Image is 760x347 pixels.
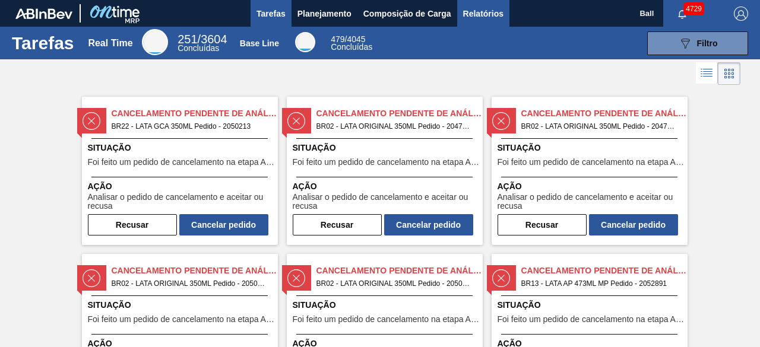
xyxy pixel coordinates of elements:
[492,269,510,287] img: status
[316,107,483,120] span: Cancelamento Pendente de Análise
[521,265,688,277] span: Cancelamento Pendente de Análise
[647,31,748,55] button: Filtro
[178,34,227,52] div: Real Time
[521,120,678,133] span: BR02 - LATA ORIGINAL 350ML Pedido - 2047112
[331,34,365,44] span: / 4045
[256,7,286,21] span: Tarefas
[331,34,344,44] span: 479
[293,212,473,235] div: Completar tarefa: 30375696
[293,180,480,193] span: Ação
[384,214,473,235] button: Cancelar pedido
[293,158,480,167] span: Foi feito um pedido de cancelamento na etapa Aguardando Faturamento
[521,277,678,290] span: BR13 - LATA AP 473ML MP Pedido - 2052891
[83,112,100,130] img: status
[316,265,483,277] span: Cancelamento Pendente de Análise
[88,193,275,211] span: Analisar o pedido de cancelamento e aceitar ou recusa
[331,42,372,52] span: Concluídas
[178,43,219,53] span: Concluídas
[696,62,718,85] div: Visão em Lista
[297,7,351,21] span: Planejamento
[293,299,480,311] span: Situação
[498,214,587,235] button: Recusar
[498,142,685,154] span: Situação
[178,33,197,46] span: 251
[112,265,278,277] span: Cancelamento Pendente de Análise
[287,112,305,130] img: status
[142,29,168,55] div: Real Time
[88,299,275,311] span: Situação
[589,214,678,235] button: Cancelar pedido
[178,33,227,46] span: / 3604
[498,315,685,324] span: Foi feito um pedido de cancelamento na etapa Aguardando Faturamento
[293,142,480,154] span: Situação
[240,39,279,48] div: Base Line
[112,107,278,120] span: Cancelamento Pendente de Análise
[331,36,372,51] div: Base Line
[683,2,704,15] span: 4729
[88,214,177,235] button: Recusar
[316,277,473,290] span: BR02 - LATA ORIGINAL 350ML Pedido - 2050035
[718,62,740,85] div: Visão em Cards
[88,315,275,324] span: Foi feito um pedido de cancelamento na etapa Aguardando Faturamento
[492,112,510,130] img: status
[88,212,268,235] div: Completar tarefa: 30375459
[88,158,275,167] span: Foi feito um pedido de cancelamento na etapa Aguardando Faturamento
[88,180,275,193] span: Ação
[88,38,132,49] div: Real Time
[112,277,268,290] span: BR02 - LATA ORIGINAL 350ML Pedido - 2050034
[498,193,685,211] span: Analisar o pedido de cancelamento e aceitar ou recusa
[179,214,268,235] button: Cancelar pedido
[12,36,74,50] h1: Tarefas
[293,315,480,324] span: Foi feito um pedido de cancelamento na etapa Aguardando Faturamento
[498,299,685,311] span: Situação
[287,269,305,287] img: status
[521,107,688,120] span: Cancelamento Pendente de Análise
[734,7,748,21] img: Logout
[15,8,72,19] img: TNhmsLtSVTkK8tSr43FrP2fwEKptu5GPRR3wAAAABJRU5ErkJggg==
[363,7,451,21] span: Composição de Carga
[293,193,480,211] span: Analisar o pedido de cancelamento e aceitar ou recusa
[83,269,100,287] img: status
[697,39,718,48] span: Filtro
[498,212,678,235] div: Completar tarefa: 30375697
[112,120,268,133] span: BR22 - LATA GCA 350ML Pedido - 2050213
[316,120,473,133] span: BR02 - LATA ORIGINAL 350ML Pedido - 2047111
[498,180,685,193] span: Ação
[463,7,503,21] span: Relatórios
[295,32,315,52] div: Base Line
[498,158,685,167] span: Foi feito um pedido de cancelamento na etapa Aguardando Faturamento
[293,214,382,235] button: Recusar
[88,142,275,154] span: Situação
[663,5,701,22] button: Notificações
